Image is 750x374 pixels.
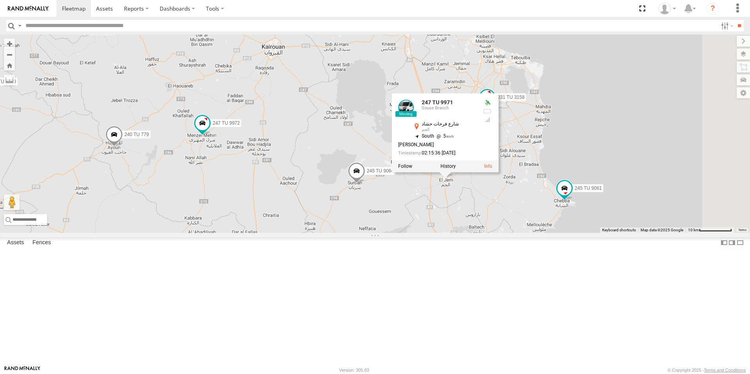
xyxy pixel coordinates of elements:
div: Valid GPS Fix [483,100,492,106]
div: Souse Branch [422,106,477,111]
label: Dock Summary Table to the Right [728,237,736,249]
label: Dock Summary Table to the Left [720,237,728,249]
a: Terms and Conditions [704,368,746,372]
a: Visit our Website [4,366,40,374]
div: Version: 305.03 [339,368,369,372]
a: 247 TU 9971 [422,100,453,106]
div: GSM Signal = 4 [483,117,492,123]
div: © Copyright 2025 - [668,368,746,372]
i: ? [706,2,719,15]
span: 231 TU 3158 [497,94,524,100]
button: Drag Pegman onto the map to open Street View [4,194,20,210]
span: 240 TU 779 [124,132,149,137]
span: 5 [434,134,454,139]
label: Realtime tracking of Asset [398,164,412,169]
button: Map Scale: 10 km per 80 pixels [686,227,734,233]
span: 10 km [688,228,699,232]
label: Assets [3,237,28,248]
button: Zoom in [4,38,15,49]
span: 247 TU 9972 [213,120,240,126]
label: Search Filter Options [718,20,735,31]
div: Date/time of location update [398,151,477,156]
label: Map Settings [737,87,750,98]
label: View Asset History [441,164,456,169]
div: شارع فرحات حشاد [422,122,477,127]
div: الجم [422,128,477,133]
label: Fences [29,237,55,248]
button: Zoom Home [4,60,15,71]
img: rand-logo.svg [8,6,49,11]
label: Hide Summary Table [736,237,744,249]
div: Nejah Benkhalifa [656,3,679,15]
span: 245 TU 9064 [367,168,394,174]
a: Terms [738,229,746,232]
button: Keyboard shortcuts [602,227,636,233]
span: South [422,134,434,139]
div: [PERSON_NAME] [398,142,477,147]
div: No battery health information received from this device. [483,108,492,114]
button: Zoom out [4,49,15,60]
label: Measure [4,74,15,85]
a: View Asset Details [484,164,492,169]
span: 245 TU 9061 [575,186,602,191]
label: Search Query [16,20,23,31]
a: View Asset Details [398,100,414,116]
span: Map data ©2025 Google [641,228,683,232]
